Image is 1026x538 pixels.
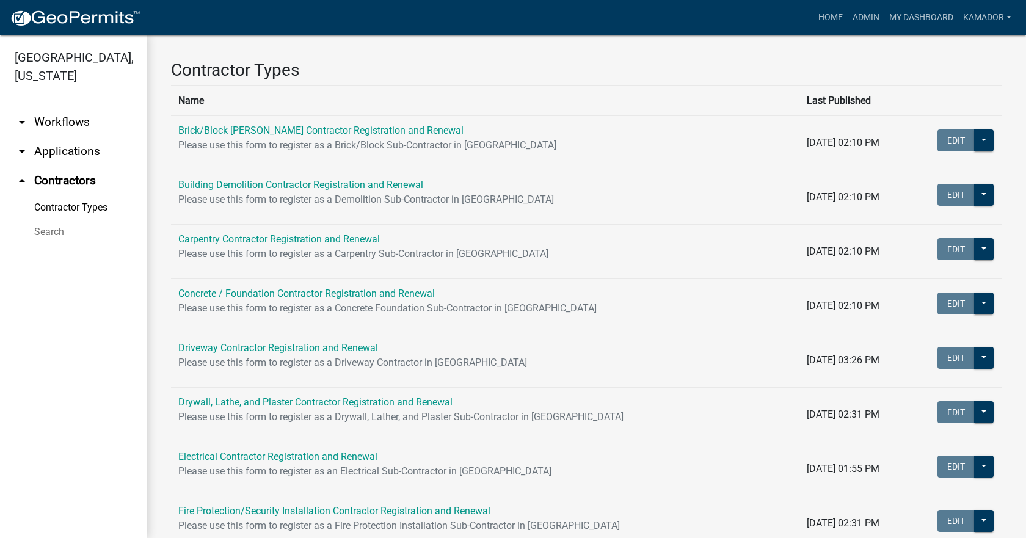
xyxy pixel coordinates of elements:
[937,129,975,151] button: Edit
[178,233,380,245] a: Carpentry Contractor Registration and Renewal
[178,505,490,517] a: Fire Protection/Security Installation Contractor Registration and Renewal
[807,463,879,474] span: [DATE] 01:55 PM
[813,6,848,29] a: Home
[807,191,879,203] span: [DATE] 02:10 PM
[937,401,975,423] button: Edit
[178,179,423,191] a: Building Demolition Contractor Registration and Renewal
[178,396,453,408] a: Drywall, Lathe, and Plaster Contractor Registration and Renewal
[807,409,879,420] span: [DATE] 02:31 PM
[15,144,29,159] i: arrow_drop_down
[807,300,879,311] span: [DATE] 02:10 PM
[807,517,879,529] span: [DATE] 02:31 PM
[807,354,879,366] span: [DATE] 03:26 PM
[178,288,435,299] a: Concrete / Foundation Contractor Registration and Renewal
[178,451,377,462] a: Electrical Contractor Registration and Renewal
[937,238,975,260] button: Edit
[171,60,1002,81] h3: Contractor Types
[15,173,29,188] i: arrow_drop_up
[937,456,975,478] button: Edit
[178,125,464,136] a: Brick/Block [PERSON_NAME] Contractor Registration and Renewal
[937,184,975,206] button: Edit
[178,410,792,424] p: Please use this form to register as a Drywall, Lather, and Plaster Sub-Contractor in [GEOGRAPHIC_...
[799,85,911,115] th: Last Published
[15,115,29,129] i: arrow_drop_down
[807,245,879,257] span: [DATE] 02:10 PM
[937,347,975,369] button: Edit
[807,137,879,148] span: [DATE] 02:10 PM
[958,6,1016,29] a: Kamador
[171,85,799,115] th: Name
[884,6,958,29] a: My Dashboard
[937,293,975,314] button: Edit
[178,301,792,316] p: Please use this form to register as a Concrete Foundation Sub-Contractor in [GEOGRAPHIC_DATA]
[178,247,792,261] p: Please use this form to register as a Carpentry Sub-Contractor in [GEOGRAPHIC_DATA]
[178,342,378,354] a: Driveway Contractor Registration and Renewal
[178,518,792,533] p: Please use this form to register as a Fire Protection Installation Sub-Contractor in [GEOGRAPHIC_...
[178,138,792,153] p: Please use this form to register as a Brick/Block Sub-Contractor in [GEOGRAPHIC_DATA]
[937,510,975,532] button: Edit
[178,192,792,207] p: Please use this form to register as a Demolition Sub-Contractor in [GEOGRAPHIC_DATA]
[178,355,792,370] p: Please use this form to register as a Driveway Contractor in [GEOGRAPHIC_DATA]
[178,464,792,479] p: Please use this form to register as an Electrical Sub-Contractor in [GEOGRAPHIC_DATA]
[848,6,884,29] a: Admin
